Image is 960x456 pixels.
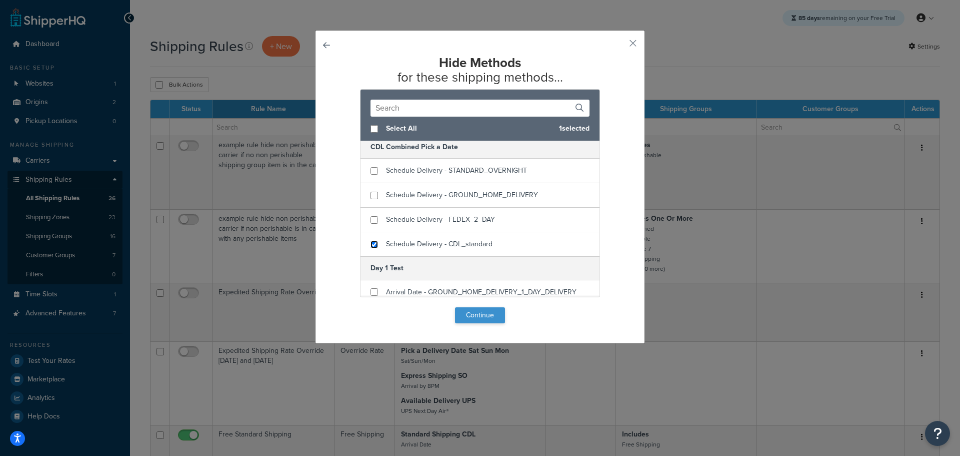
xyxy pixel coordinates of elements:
[360,117,599,141] div: 1 selected
[386,287,576,297] span: Arrival Date - GROUND_HOME_DELIVERY_1_DAY_DELIVERY
[386,214,495,225] span: Schedule Delivery - FEDEX_2_DAY
[386,165,527,176] span: Schedule Delivery - STANDARD_OVERNIGHT
[386,190,538,200] span: Schedule Delivery - GROUND_HOME_DELIVERY
[360,256,599,280] h5: Day 1 Test
[370,100,589,117] input: Search
[386,122,551,136] span: Select All
[360,135,599,159] h5: CDL Combined Pick a Date
[386,239,492,249] span: Schedule Delivery - CDL_standard
[455,307,505,323] button: Continue
[439,53,521,72] strong: Hide Methods
[340,56,619,84] h2: for these shipping methods...
[925,421,950,446] button: Open Resource Center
